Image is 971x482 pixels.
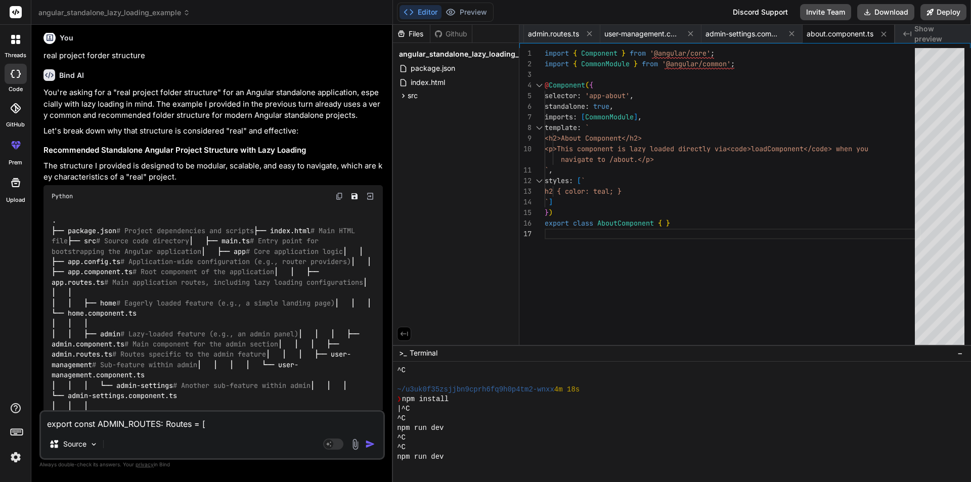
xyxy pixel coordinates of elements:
div: 14 [519,197,532,207]
span: '@angular/core' [650,49,711,58]
span: CommonModule [585,112,634,121]
span: Terminal [410,348,437,358]
span: ( [585,80,589,90]
span: selector [545,91,577,100]
img: icon [365,439,375,449]
span: { [589,80,593,90]
span: # Routes specific to the admin feature [112,350,266,359]
span: ~/u3uk0f35zsjjbn9cprh6fq9h0p4tm2-wnxx [397,385,554,395]
span: # Main component for the admin section [124,339,278,348]
img: settings [7,449,24,466]
label: prem [9,158,22,167]
span: true [593,102,609,111]
span: # Application-wide configuration (e.g., router providers) [120,257,351,266]
div: 4 [519,80,532,91]
img: copy [335,192,343,200]
span: user-management.component.ts [604,29,680,39]
button: Invite Team [800,4,851,20]
span: about.component.ts [807,29,873,39]
div: Click to collapse the range. [533,176,546,186]
span: , [549,165,553,174]
span: ^C [397,366,406,375]
span: ; [731,59,735,68]
span: Component [581,49,617,58]
button: Save file [347,189,362,203]
span: imports [545,112,573,121]
div: 2 [519,59,532,69]
span: # Core application logic [246,247,343,256]
span: ❯ [397,395,402,404]
span: 'app-about' [585,91,630,100]
img: Pick Models [90,440,98,449]
span: ^C [397,433,406,443]
label: GitHub [6,120,25,129]
span: npm install [402,395,449,404]
span: − [957,348,963,358]
p: Always double-check its answers. Your in Bind [39,460,385,469]
span: class [573,218,593,228]
div: Click to collapse the range. [533,122,546,133]
span: <p>This component is lazy loaded directly via [545,144,727,153]
p: real project forder structure [43,50,383,62]
div: 15 [519,207,532,218]
span: Python [52,192,73,200]
span: from [630,49,646,58]
span: } [545,208,549,217]
div: 6 [519,101,532,112]
span: npm run dev [397,452,444,462]
div: 17 [519,229,532,239]
div: 8 [519,122,532,133]
span: h2 { color: teal; } [545,187,622,196]
span: , [638,112,642,121]
span: } [666,218,670,228]
span: Show preview [914,24,963,44]
span: # Root component of the application [133,268,274,277]
button: Deploy [920,4,966,20]
span: >_ [399,348,407,358]
span: [ [577,176,581,185]
span: : [585,102,589,111]
span: |^C [397,404,410,414]
h3: Recommended Standalone Angular Project Structure with Lazy Loading [43,145,383,156]
button: Preview [442,5,491,19]
span: } [622,49,626,58]
span: ^C [397,414,406,423]
span: angular_standalone_lazy_loading_example [399,49,548,59]
span: [ [581,112,585,121]
button: Download [857,4,914,20]
span: : [577,91,581,100]
span: # Another sub-feature within admin [173,381,311,390]
span: : [577,123,581,132]
span: , [630,91,634,100]
div: 12 [519,176,532,186]
span: # Project dependencies and scripts [116,226,254,235]
label: code [9,85,23,94]
span: # Main HTML file [52,226,359,245]
div: 11 [519,165,532,176]
span: from [642,59,658,68]
span: angular_standalone_lazy_loading_example [38,8,190,18]
span: ` [585,123,589,132]
span: ] [549,197,553,206]
span: import [545,49,569,58]
div: 7 [519,112,532,122]
span: # Lazy-loaded feature (e.g., an admin panel) [120,329,298,338]
span: CommonModule [581,59,630,68]
span: # Main application routes, including lazy loading configurations [104,278,363,287]
p: You're asking for a "real project folder structure" for an Angular standalone application, especi... [43,87,383,121]
span: ) [549,208,553,217]
div: Click to collapse the range. [533,80,546,91]
span: export [545,218,569,228]
img: Open in Browser [366,192,375,201]
span: '@angular/common' [662,59,731,68]
button: − [955,345,965,361]
span: import [545,59,569,68]
p: Source [63,439,86,449]
span: { [573,59,577,68]
span: index.html [410,76,446,89]
span: { [573,49,577,58]
div: Github [430,29,472,39]
span: styles [545,176,569,185]
span: ; [711,49,715,58]
h6: Bind AI [59,70,84,80]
